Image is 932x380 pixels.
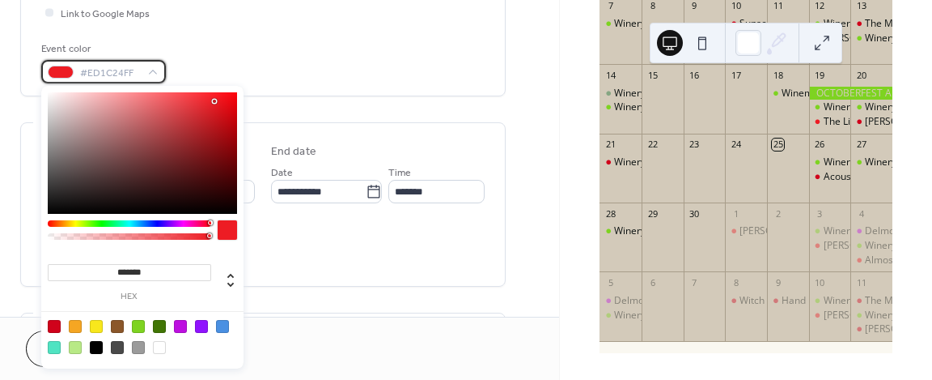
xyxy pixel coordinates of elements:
[850,32,892,45] div: Winery Open noon-10pm
[725,294,767,308] div: Witch Broom Workshop 6-8
[599,87,642,100] div: Winery Open noon-1:30
[614,224,721,238] div: Winery Open noon-5pm
[850,309,892,322] div: Winery Open noon-10pm
[809,294,851,308] div: Winery open 4-10pm Live Music at 6pm
[599,156,642,169] div: Winery closed for Private Bridal Shower 12-5pm
[69,320,82,333] div: #F5A623
[646,207,659,220] div: 29
[614,100,786,114] div: Winery Closed for private event 1:30-5
[772,139,784,151] div: 25
[80,65,140,82] span: #ED1C24FF
[48,320,61,333] div: #D0021B
[614,309,721,322] div: Winery Open noon-5pm
[90,341,103,354] div: #000000
[772,276,784,288] div: 9
[646,276,659,288] div: 6
[850,254,892,267] div: Almost There band plays live from 3-6pm Saturday, October 4th at Red Barn Winery
[216,320,229,333] div: #4A90E2
[809,17,851,31] div: Winery open 4-10pm Live Music at 6pm
[26,331,125,367] button: Cancel
[809,156,851,169] div: Winery open 4-10pm Live Music at 6pm
[809,87,892,100] div: OCTOBERFEST ALL DAY!!!
[646,69,659,81] div: 15
[111,320,124,333] div: #8B572A
[767,294,809,308] div: Hand Painted Coir Mat 6:30-8:30pm
[41,41,163,58] div: Event color
[688,139,701,151] div: 23
[850,224,892,238] div: Delmont Apple 'n Arts Festival | Saturday, October 4th 10AM - 6PM at Shield’s Farm – Delmont, PA
[111,341,124,354] div: #4A4A4A
[850,100,892,114] div: Winery Open noon-10pm
[48,292,211,301] label: hex
[688,276,701,288] div: 7
[646,139,659,151] div: 22
[48,341,61,354] div: #50E3C2
[772,207,784,220] div: 2
[850,239,892,253] div: Winery Open noon-10pm
[604,276,616,288] div: 5
[730,69,742,81] div: 17
[809,100,851,114] div: Winery open 4-10pm Live Music at 6pm
[599,309,642,322] div: Winery Open noon-5pm
[772,69,784,81] div: 18
[814,276,826,288] div: 10
[271,143,316,160] div: End date
[174,320,187,333] div: #BD10E0
[132,320,145,333] div: #7ED321
[599,294,642,308] div: Delmont Apple 'n Arts Festival | Saturday, October 5th 11AM - 5PM at Shield’s Farm – Delmont, PA
[809,239,851,253] div: Mike Simoncelli Plays Piano Live at Red Barn Winery Friday, October 3rd at 6pm
[739,294,862,308] div: Witch Broom Workshop 6-8
[850,156,892,169] div: Winery Closed All Day for private party and wedding.
[599,224,642,238] div: Winery Open noon-5pm
[814,69,826,81] div: 19
[730,139,742,151] div: 24
[599,17,642,31] div: Winery Open noon-5pm
[614,87,720,100] div: Winery Open noon-1:30
[809,170,851,184] div: Acoustic Brew live at Red Barn Winery, September 26th at 6-9pm
[90,320,103,333] div: #F8E71C
[809,224,851,238] div: Winery open 4-10pm Live Music at 6pm
[271,164,293,181] span: Date
[604,207,616,220] div: 28
[814,207,826,220] div: 3
[850,17,892,31] div: The Market at Red Barn Winery | Saturday, September 13th Noon - 4PM
[153,341,166,354] div: #FFFFFF
[688,69,701,81] div: 16
[730,276,742,288] div: 8
[132,341,145,354] div: #9B9B9B
[855,276,867,288] div: 11
[614,17,721,31] div: Winery Open noon-5pm
[809,115,851,129] div: The Licks Play Live at Red Barn Winery Friday, September 19th from 6-9pm
[195,320,208,333] div: #9013FE
[850,294,892,308] div: The Market at Red Barn Winery | Saturday, October 11th Noon - 4PM
[69,341,82,354] div: #B8E986
[61,6,150,23] span: Link to Google Maps
[725,17,767,31] div: Sunset Yoga at Red Barn Winery 7pm
[739,17,930,31] div: Sunset Yoga at [GEOGRAPHIC_DATA] 7pm
[688,207,701,220] div: 30
[855,139,867,151] div: 27
[599,100,642,114] div: Winery Closed for private event 1:30-5
[855,69,867,81] div: 20
[814,139,826,151] div: 26
[730,207,742,220] div: 1
[388,164,411,181] span: Time
[855,207,867,220] div: 4
[604,139,616,151] div: 21
[809,309,851,322] div: Mark Anthony Plays Live at Red Barn Winery Friday, October 10th at 6pm
[850,115,892,129] div: Tim & Stacy Plays at Red Barn Winery Saturday, September 20th at 6pm
[614,156,829,169] div: Winery closed for Private Bridal Shower 12-5pm
[604,69,616,81] div: 14
[767,87,809,100] div: Winemaker's Dinner 6:30-8:30pm
[725,224,767,238] div: Sarah's Crystal Creations at Red Barn Winery Wednesday, October 1st at 6pm
[850,322,892,336] div: Jeff Fandel Acoustic
[153,320,166,333] div: #417505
